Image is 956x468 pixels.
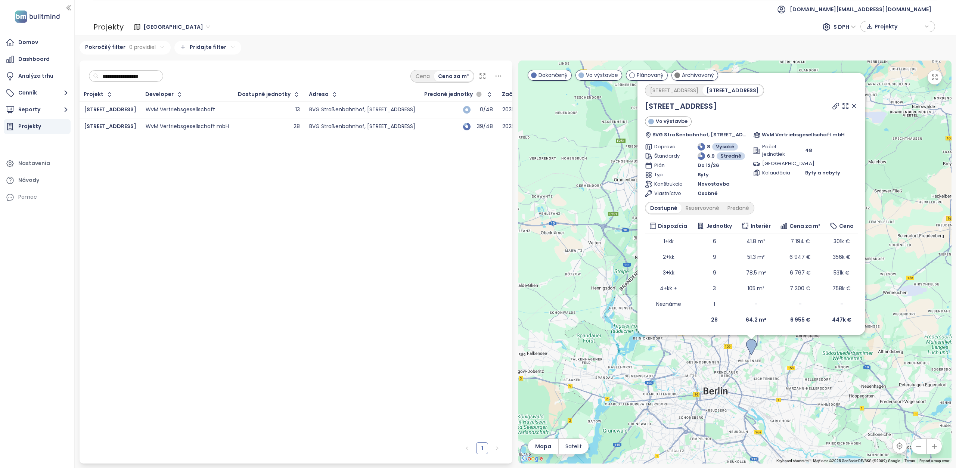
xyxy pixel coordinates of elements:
[143,21,210,32] span: Berlin
[834,269,850,276] span: 531k €
[707,143,710,151] span: 8
[919,459,949,463] a: Report a map error
[309,123,415,130] div: BVG Straßenbahnhof, [STREET_ADDRESS]
[474,107,493,112] div: 0/48
[832,253,850,261] span: 356k €
[502,106,515,113] div: 2025
[697,162,719,169] span: Do 12/26
[658,222,687,230] span: Dispozícia
[18,192,37,202] div: Pomoc
[84,92,103,97] div: Projekt
[776,458,808,464] button: Keyboard shortcuts
[840,300,843,308] span: -
[586,71,618,79] span: Vo výstavbe
[682,71,714,79] span: Archivovaný
[645,101,717,111] a: [STREET_ADDRESS]
[790,269,811,276] span: 6 767 €
[461,442,473,454] button: left
[4,190,71,205] div: Pomoc
[706,222,732,230] span: Jednotky
[791,238,810,245] span: 7 194 €
[875,21,923,32] span: Projekty
[707,152,714,160] span: 6.9
[745,316,766,323] b: 64.2 m²
[692,296,736,312] td: 1
[477,443,488,454] a: 1
[18,38,38,47] div: Domov
[535,442,551,450] span: Mapa
[538,71,568,79] span: Dokončený
[294,123,300,130] div: 28
[309,92,329,97] div: Adresa
[813,459,900,463] span: Map data ©2025 GeoBasis-DE/BKG (©2009), Google
[84,106,136,113] span: [STREET_ADDRESS]
[424,90,484,99] div: Predané jednotky
[655,118,687,125] span: Vo výstavbe
[834,21,856,32] span: S DPH
[652,131,749,139] span: BVG Straßenbahnhof, [STREET_ADDRESS]
[832,316,851,323] b: 447k €
[4,86,71,100] button: Cenník
[692,281,736,296] td: 3
[93,19,124,34] div: Projekty
[790,0,931,18] span: [DOMAIN_NAME][EMAIL_ADDRESS][DOMAIN_NAME]
[520,454,545,464] img: Google
[146,106,215,113] div: WvM Vertriebsgesellschaft
[654,152,680,160] span: Štandardy
[692,249,736,265] td: 9
[559,439,589,454] button: Satelit
[646,85,702,96] div: Liebermannstraße 70
[762,160,788,167] span: [GEOGRAPHIC_DATA]
[723,203,753,213] div: Predané
[702,85,763,96] div: Liebermannstraße 70
[762,143,788,158] span: Počet jednotiek
[654,190,680,197] span: Vlastníctvo
[645,233,692,249] td: 1+kk
[716,143,734,151] span: Vysoké
[789,222,820,230] span: Cena za m²
[654,180,680,188] span: Konštrukcia
[697,171,708,179] span: Byty
[805,169,840,177] span: Byty a nebyty
[761,131,844,139] span: WvM Vertriebsgesellschaft mbH
[84,123,136,130] span: [STREET_ADDRESS]
[129,43,156,51] span: 0 pravidiel
[80,41,171,55] div: Pokročilý filter
[4,69,71,84] a: Analýza trhu
[238,92,291,97] span: Dostupné jednotky
[491,442,503,454] button: right
[833,238,850,245] span: 301k €
[697,180,729,188] span: Novostavba
[799,300,802,308] span: -
[424,92,473,97] span: Predané jednotky
[4,119,71,134] a: Projekty
[520,454,545,464] a: Open this area in Google Maps (opens a new window)
[4,156,71,171] a: Nastavenia
[474,124,493,129] div: 39/48
[790,285,810,292] span: 7 200 €
[18,176,39,185] div: Návody
[637,71,664,79] span: Plánovaný
[145,92,174,97] div: Developer
[461,442,473,454] li: Predchádzajúca strana
[654,171,680,179] span: Typ
[904,459,915,463] a: Terms (opens in new tab)
[646,203,682,213] div: Dostupné
[18,71,53,81] div: Analýza trhu
[789,253,811,261] span: 6 947 €
[736,249,775,265] td: 51.3 m²
[18,55,50,64] div: Dashboard
[295,106,300,113] div: 13
[309,106,415,113] div: BVG Straßenbahnhof, [STREET_ADDRESS]
[805,147,812,154] span: 48
[736,296,775,312] td: -
[4,173,71,188] a: Návody
[736,233,775,249] td: 41.8 m²
[18,122,41,131] div: Projekty
[434,71,473,81] div: Cena za m²
[4,52,71,67] a: Dashboard
[805,160,808,167] span: -
[412,71,434,81] div: Cena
